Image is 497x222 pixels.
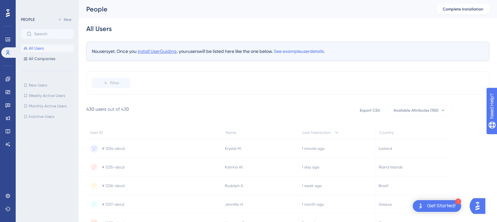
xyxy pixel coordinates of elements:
span: install UserGuiding [138,49,176,54]
div: Open Get Started! checklist, remaining modules: 1 [413,200,461,212]
div: PEOPLE [21,17,35,22]
button: New [56,16,74,24]
span: See example user details. [274,49,325,54]
iframe: UserGuiding AI Assistant Launcher [470,196,489,216]
div: All Users [86,24,112,33]
span: New Users [29,83,47,88]
span: New [64,17,72,22]
button: Filter [92,78,130,88]
button: New Users [21,81,74,89]
button: Monthly Active Users [21,102,74,110]
span: Monthly Active Users [29,103,67,109]
button: All Companies [21,55,74,63]
span: Inactive Users [29,114,54,119]
button: Complete Installation [437,4,489,14]
span: All Users [29,46,44,51]
span: Weekly Active Users [29,93,65,98]
div: People [86,5,421,14]
button: Inactive Users [21,113,74,120]
img: launcher-image-alternative-text [417,202,424,210]
button: Weekly Active Users [21,92,74,100]
div: No users yet. Once you , your users will be listed here like the one below. [86,42,489,61]
input: Search [34,32,68,36]
span: Filter [110,80,119,86]
div: 1 [455,198,461,204]
span: Complete Installation [443,7,483,12]
span: All Companies [29,56,55,61]
div: Get Started! [427,202,456,210]
span: Need Help? [15,2,41,9]
button: All Users [21,44,74,52]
